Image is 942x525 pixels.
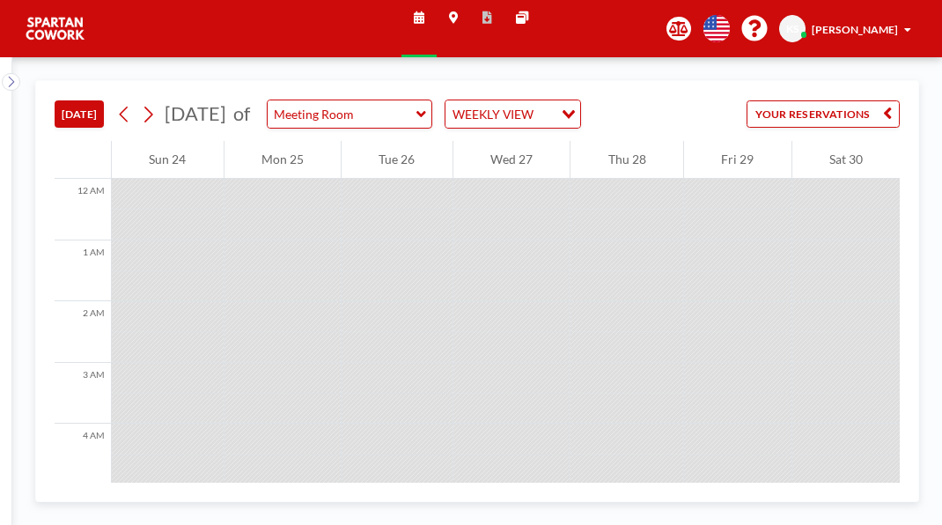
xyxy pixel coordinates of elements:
[538,104,551,124] input: Search for option
[233,102,250,126] span: of
[25,13,86,44] img: organization-logo
[55,363,111,425] div: 3 AM
[165,102,226,125] span: [DATE]
[684,141,791,179] div: Fri 29
[786,22,799,35] span: KS
[112,141,224,179] div: Sun 24
[792,141,901,179] div: Sat 30
[449,104,536,124] span: WEEKLY VIEW
[747,100,900,128] button: YOUR RESERVATIONS
[55,301,111,363] div: 2 AM
[453,141,570,179] div: Wed 27
[55,100,104,128] button: [DATE]
[342,141,453,179] div: Tue 26
[55,424,111,485] div: 4 AM
[55,179,111,240] div: 12 AM
[55,240,111,302] div: 1 AM
[268,100,416,128] input: Meeting Room
[445,100,580,128] div: Search for option
[812,23,898,36] span: [PERSON_NAME]
[570,141,683,179] div: Thu 28
[224,141,342,179] div: Mon 25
